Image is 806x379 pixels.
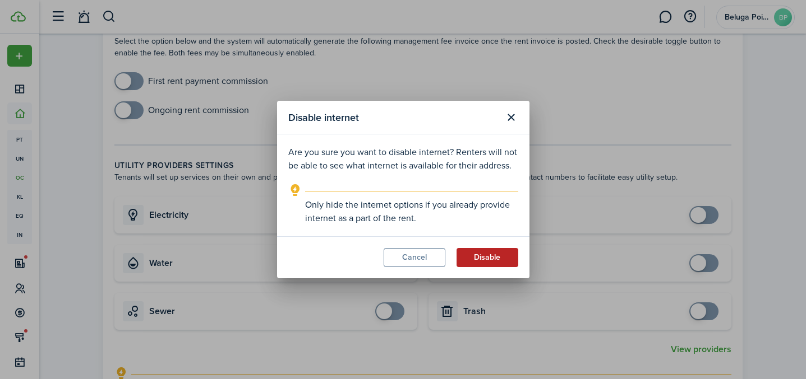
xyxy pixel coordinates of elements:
button: Disable [457,248,518,267]
i: outline [288,184,302,197]
button: Close modal [502,108,521,127]
p: Are you sure you want to disable internet? Renters will not be able to see what internet is avail... [288,146,518,172]
modal-title: Disable internet [288,106,499,128]
explanation-description: Only hide the internet options if you already provide internet as a part of the rent. [305,198,518,225]
button: Cancel [384,248,445,267]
